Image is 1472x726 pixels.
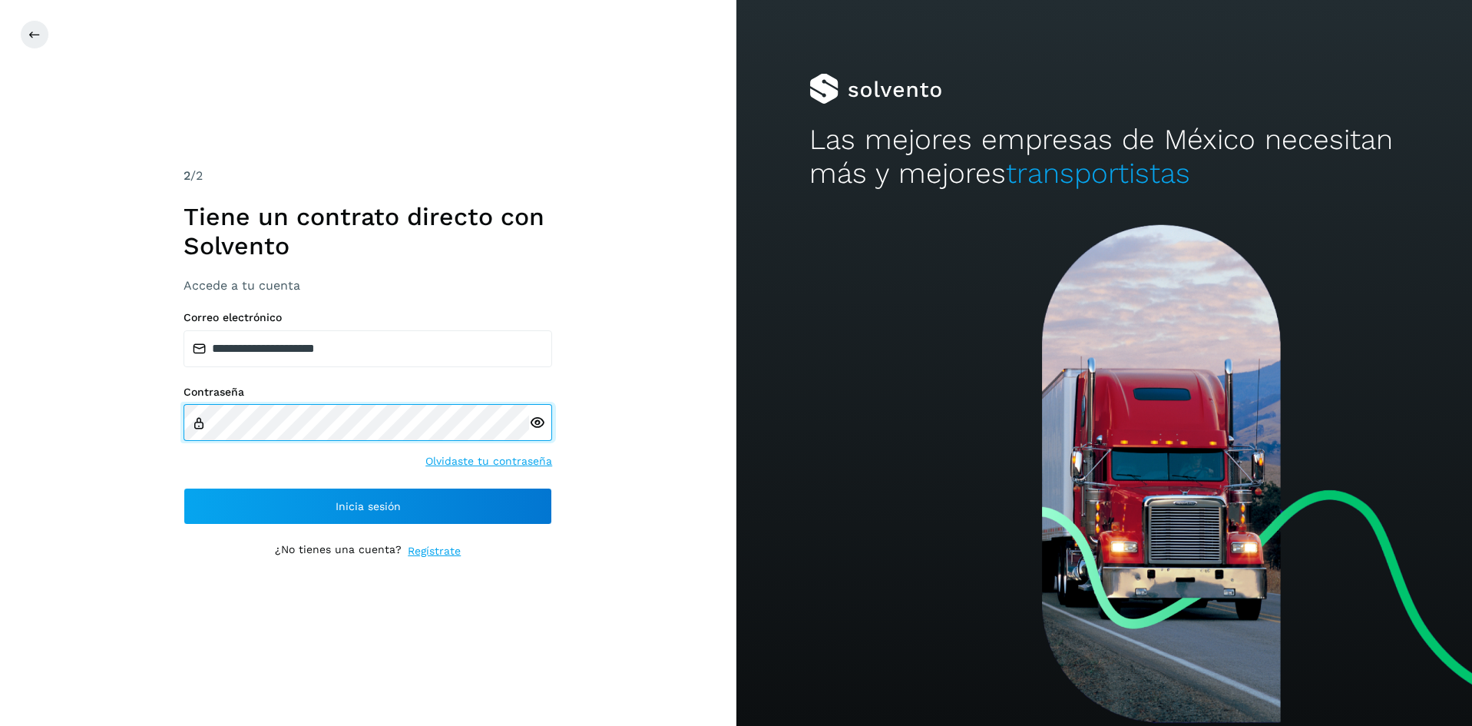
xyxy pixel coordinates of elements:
span: transportistas [1006,157,1190,190]
div: /2 [184,167,552,185]
label: Correo electrónico [184,311,552,324]
a: Regístrate [408,543,461,559]
button: Inicia sesión [184,488,552,525]
span: Inicia sesión [336,501,401,512]
p: ¿No tienes una cuenta? [275,543,402,559]
a: Olvidaste tu contraseña [425,453,552,469]
h3: Accede a tu cuenta [184,278,552,293]
span: 2 [184,168,190,183]
label: Contraseña [184,386,552,399]
h2: Las mejores empresas de México necesitan más y mejores [809,123,1398,191]
h1: Tiene un contrato directo con Solvento [184,202,552,261]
